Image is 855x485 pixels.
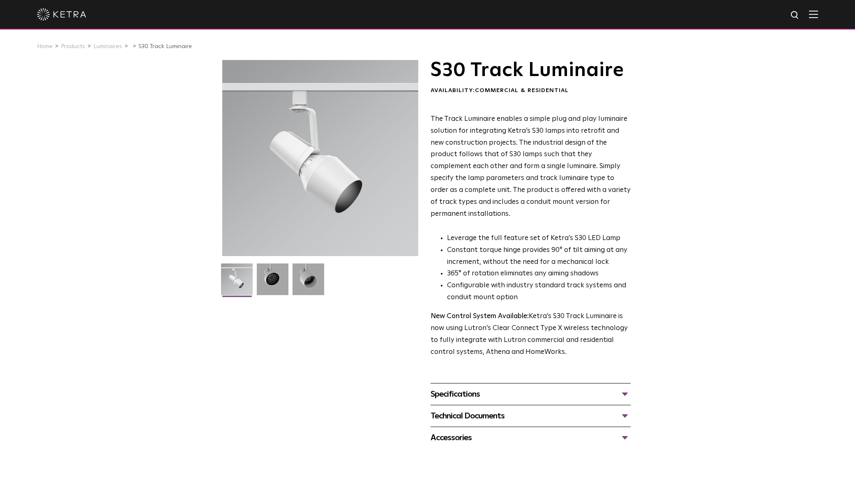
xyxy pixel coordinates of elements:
span: Commercial & Residential [475,88,569,93]
a: Luminaires [93,44,122,49]
img: search icon [790,10,800,21]
li: Leverage the full feature set of Ketra’s S30 LED Lamp [447,233,631,245]
div: Technical Documents [431,409,631,423]
a: S30 Track Luminaire [138,44,192,49]
span: The Track Luminaire enables a simple plug and play luminaire solution for integrating Ketra’s S30... [431,115,631,217]
a: Products [61,44,85,49]
a: Home [37,44,53,49]
li: Configurable with industry standard track systems and conduit mount option [447,280,631,304]
li: Constant torque hinge provides 90° of tilt aiming at any increment, without the need for a mechan... [447,245,631,268]
div: Specifications [431,388,631,401]
div: Accessories [431,431,631,444]
strong: New Control System Available: [431,313,529,320]
li: 365° of rotation eliminates any aiming shadows [447,268,631,280]
img: ketra-logo-2019-white [37,8,86,21]
img: S30-Track-Luminaire-2021-Web-Square [221,263,253,301]
h1: S30 Track Luminaire [431,60,631,81]
img: 9e3d97bd0cf938513d6e [293,263,324,301]
p: Ketra’s S30 Track Luminaire is now using Lutron’s Clear Connect Type X wireless technology to ful... [431,311,631,358]
img: 3b1b0dc7630e9da69e6b [257,263,288,301]
div: Availability: [431,87,631,95]
img: Hamburger%20Nav.svg [809,10,818,18]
